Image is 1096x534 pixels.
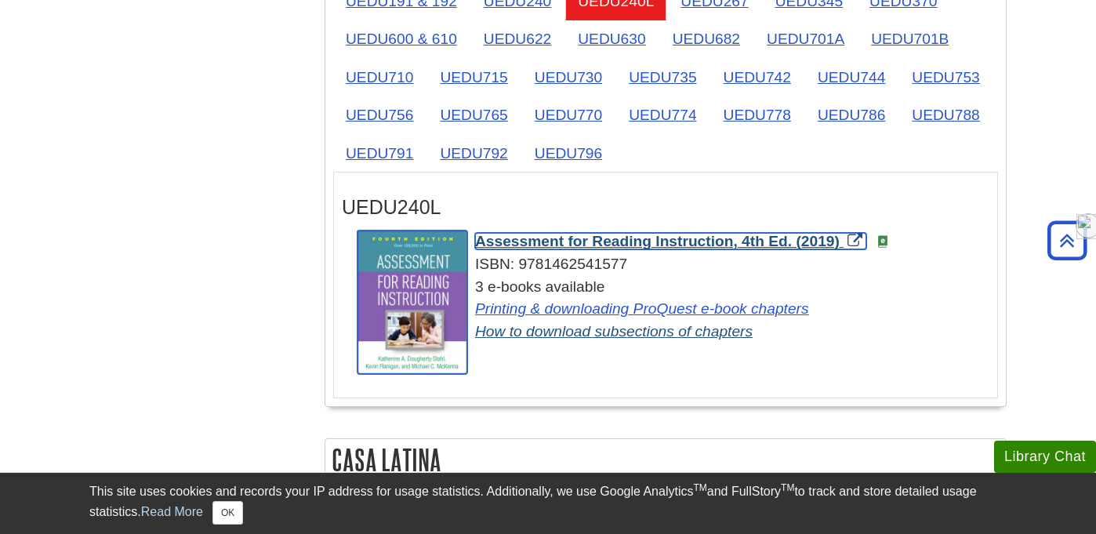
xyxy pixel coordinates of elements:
div: ISBN: 9781462541577 [357,253,989,276]
a: UEDU682 [660,20,753,58]
sup: TM [781,482,794,493]
a: Link opens in new window [475,300,809,317]
a: UEDU622 [471,20,564,58]
img: e-Book [876,235,889,248]
a: UEDU791 [333,134,426,173]
sup: TM [693,482,706,493]
a: UEDU715 [427,58,520,96]
a: UEDU701A [754,20,857,58]
a: UEDU744 [805,58,898,96]
button: Library Chat [994,441,1096,473]
a: UEDU701B [858,20,961,58]
a: UEDU735 [616,58,709,96]
a: UEDU600 & 610 [333,20,470,58]
a: UEDU792 [427,134,520,173]
a: UEDU756 [333,96,426,134]
img: Cover Art [357,231,467,374]
a: Link opens in new window [475,233,866,249]
h3: UEDU240L [342,196,989,219]
div: 3 e-books available [357,276,989,343]
a: UEDU630 [565,20,658,58]
a: UEDU710 [333,58,426,96]
a: UEDU765 [427,96,520,134]
div: This site uses cookies and records your IP address for usage statistics. Additionally, we use Goo... [89,482,1007,525]
a: UEDU774 [616,96,709,134]
h2: Casa Latina [325,439,1006,481]
a: UEDU786 [805,96,898,134]
a: UEDU742 [711,58,804,96]
a: UEDU730 [522,58,615,96]
a: UEDU796 [522,134,615,173]
button: Close [212,501,243,525]
a: UEDU778 [711,96,804,134]
a: UEDU770 [522,96,615,134]
a: UEDU753 [899,58,992,96]
a: Link opens in new window [475,323,753,340]
a: UEDU788 [899,96,992,134]
span: Assessment for Reading Instruction, 4th Ed. (2019) [475,233,840,249]
a: Read More [141,505,203,518]
a: Back to Top [1042,230,1092,251]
